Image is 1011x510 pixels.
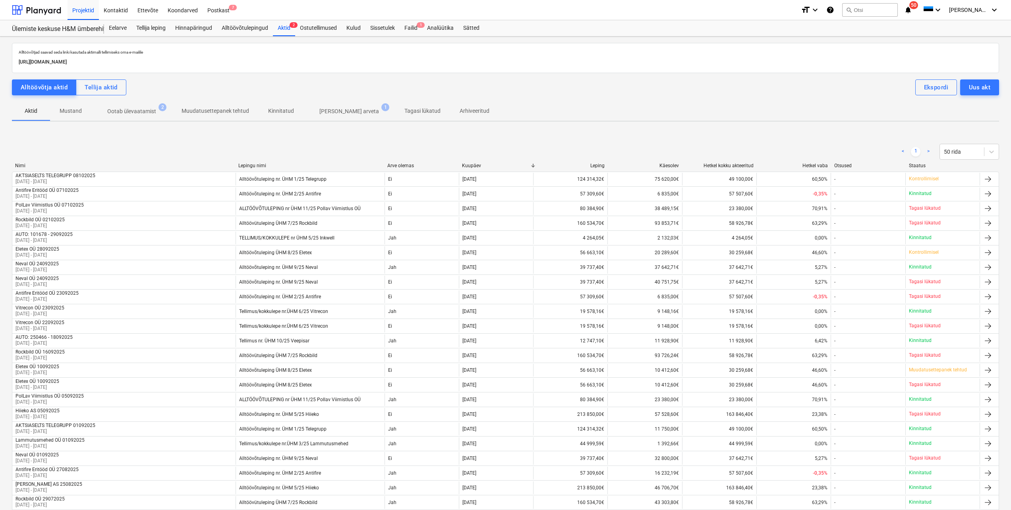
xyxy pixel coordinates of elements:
div: - [834,397,835,402]
p: Tagasi lükatud [909,293,941,300]
div: - [834,309,835,314]
div: Hinnapäringud [170,20,217,36]
div: Aktid [273,20,295,36]
div: Alltöövütuleping ÜHM 7/25 Rockbild [239,353,317,358]
div: Tellija leping [131,20,170,36]
span: 46,60% [812,367,827,373]
div: Ei [385,320,459,332]
div: - [834,206,835,211]
div: 37 642,71€ [607,261,682,274]
p: Arhiveeritud [460,107,489,115]
p: Tagasi lükatud [404,107,441,115]
span: 0,00% [815,235,827,241]
div: Ei [385,452,459,465]
div: 58 926,78€ [682,217,756,230]
div: Ei [385,187,459,200]
span: 60,50% [812,176,827,182]
p: [DATE] - [DATE] [15,384,59,391]
div: PolLav Viimistlus OÜ 05092025 [15,393,84,399]
div: Jah [385,437,459,450]
div: Tellimus nr. ÜHM 10/25 Veepisar [239,338,309,344]
div: 57 507,60€ [682,290,756,303]
div: - [834,279,835,285]
div: 10 412,60€ [607,364,682,377]
span: 60,50% [812,426,827,432]
div: 37 642,71€ [682,276,756,288]
span: 0,00% [815,323,827,329]
div: Tellimus/kokkulepe nr.ÜHM 6/25 Vitrecon [239,309,328,314]
div: AUTO: 250466 - 18092025 [15,334,73,340]
div: Alltöövõtuleping nr. ÜHM 1/25 Telegrupp [239,176,327,182]
div: [DATE] [462,367,476,373]
div: Hetkel vaba [760,163,828,168]
div: 19 578,16€ [682,305,756,318]
a: Sätted [458,20,484,36]
div: Lammutusmehed OÜ 01092025 [15,437,85,443]
div: 1 392,66€ [607,437,682,450]
p: [DATE] - [DATE] [15,428,95,435]
div: 93 726,24€ [607,349,682,362]
p: [DATE] - [DATE] [15,281,59,288]
div: 23 380,00€ [682,393,756,406]
div: 16 232,19€ [607,467,682,479]
div: Tellija aktid [85,82,118,93]
i: format_size [801,5,810,15]
span: 23,38% [812,411,827,417]
div: 23 380,00€ [607,393,682,406]
div: 2 132,03€ [607,232,682,244]
div: Ei [385,246,459,259]
p: Kinnitatud [909,264,932,270]
span: -0,35% [813,191,827,197]
div: Alltöövõtuleping ÜHM 8/25 Eletex [239,382,312,388]
div: 124 314,32€ [533,173,607,185]
div: [DATE] [462,250,476,255]
div: Alltöövõtuleping nr. ÜHM 2/25 Antifire [239,191,321,197]
div: 213 850,00€ [533,408,607,421]
div: 56 663,10€ [533,246,607,259]
p: Muudatusettepanek tehtud [182,107,249,115]
p: [URL][DOMAIN_NAME] [19,58,992,66]
div: 9 148,16€ [607,305,682,318]
div: 10 412,60€ [607,379,682,391]
div: 9 148,00€ [607,320,682,332]
div: Ei [385,217,459,230]
p: [DATE] - [DATE] [15,340,73,347]
span: 50 [909,1,918,9]
div: Ei [385,349,459,362]
div: [DATE] [462,191,476,197]
div: Ostutellimused [295,20,342,36]
div: Jah [385,334,459,347]
p: [DATE] - [DATE] [15,355,65,361]
div: Vitrecon OÜ 22092025 [15,320,64,325]
div: [DATE] [462,206,476,211]
div: Tellimus/kokkulepe nr.ÜHM 6/25 Vitrecon [239,323,328,329]
div: Neval OÜ 24092025 [15,276,59,281]
div: - [834,191,835,197]
p: Kinnitatud [909,337,932,344]
div: [DATE] [462,294,476,299]
div: [DATE] [462,397,476,402]
span: 5,27% [815,279,827,285]
button: Uus akt [960,79,999,95]
div: AKTSIASELTS TELEGRUPP 01092025 [15,423,95,428]
div: Alltöövõtja aktid [21,82,68,93]
div: Eletex OÜ 28092025 [15,246,59,252]
div: - [834,265,835,270]
p: Kontrollimisel [909,249,939,256]
a: Aktid2 [273,20,295,36]
div: Ei [385,173,459,185]
div: Ei [385,379,459,391]
div: Leping [536,163,604,168]
p: [DATE] - [DATE] [15,325,64,332]
div: 4 264,05€ [682,232,756,244]
div: Ei [385,364,459,377]
div: [DATE] [462,220,476,226]
div: 20 289,60€ [607,246,682,259]
a: Kulud [342,20,365,36]
div: Alltöövõtuleping nr. ÜHM 5/25 Hiieko [239,411,319,417]
div: PolLav Viimistlus OÜ 07102025 [15,202,84,208]
div: - [834,353,835,358]
button: Ekspordi [915,79,957,95]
